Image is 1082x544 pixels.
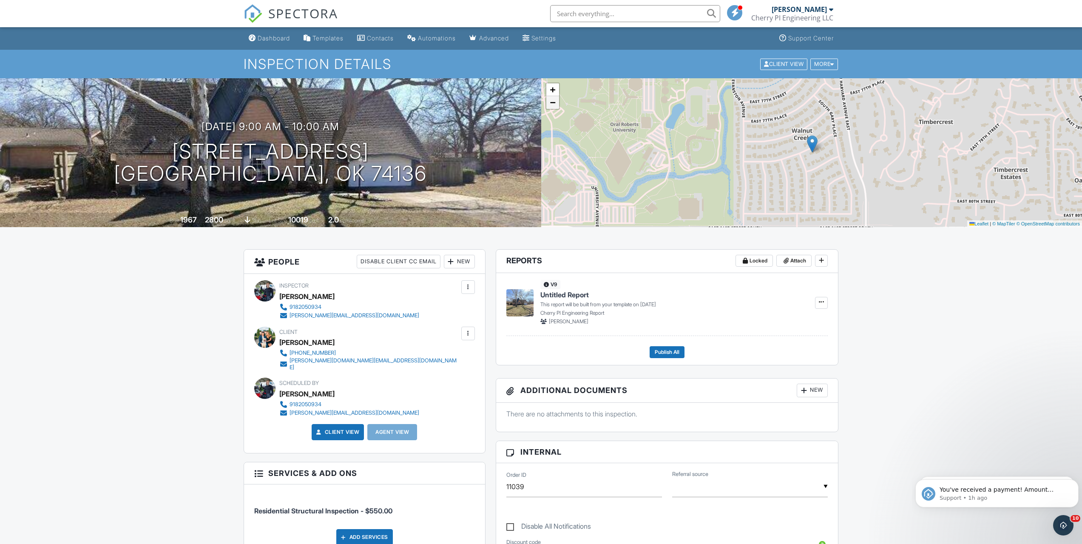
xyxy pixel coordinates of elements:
div: 9182050934 [290,401,321,408]
span: − [550,97,555,108]
div: [PERSON_NAME] [279,387,335,400]
span: + [550,84,555,95]
div: 10019 [288,215,308,224]
h3: Services & Add ons [244,462,485,484]
div: 2800 [205,215,223,224]
span: sq.ft. [310,217,320,224]
a: Support Center [776,31,837,46]
div: Templates [312,34,344,42]
a: Settings [519,31,559,46]
a: SPECTORA [244,11,338,29]
label: Referral source [672,470,708,478]
a: © OpenStreetMap contributors [1017,221,1080,226]
h3: Additional Documents [496,379,838,403]
span: Scheduled By [279,380,319,386]
div: [PERSON_NAME] [279,336,335,349]
a: Automations (Basic) [404,31,459,46]
div: Advanced [479,34,509,42]
div: Automations [418,34,456,42]
a: 9182050934 [279,303,419,311]
h1: Inspection Details [244,57,839,71]
li: Service: Residential Structural Inspection [254,491,475,522]
a: Client View [759,60,809,67]
p: Message from Support, sent 1h ago [28,33,156,40]
p: There are no attachments to this inspection. [506,409,828,419]
span: slab [252,217,261,224]
div: New [444,255,475,268]
div: Client View [760,58,807,70]
span: | [990,221,991,226]
div: [PERSON_NAME] [772,5,827,14]
div: [PERSON_NAME][DOMAIN_NAME][EMAIL_ADDRESS][DOMAIN_NAME] [290,357,459,371]
div: 9182050934 [290,304,321,310]
div: [PERSON_NAME][EMAIL_ADDRESS][DOMAIN_NAME] [290,410,419,416]
div: Settings [531,34,556,42]
div: Support Center [788,34,834,42]
a: Contacts [354,31,397,46]
span: Lot Size [269,217,287,224]
a: 9182050934 [279,400,419,409]
div: [PERSON_NAME][EMAIL_ADDRESS][DOMAIN_NAME] [290,312,419,319]
div: Disable Client CC Email [357,255,440,268]
a: [PHONE_NUMBER] [279,349,459,357]
span: Built [170,217,179,224]
a: Zoom out [546,96,559,109]
div: More [810,58,838,70]
iframe: Intercom notifications message [912,461,1082,521]
div: New [797,384,828,397]
a: Zoom in [546,83,559,96]
div: 1967 [180,215,197,224]
div: 2.0 [328,215,339,224]
h3: People [244,250,485,274]
div: Cherry PI Engineering LLC [751,14,833,22]
span: SPECTORA [268,4,338,22]
a: [PERSON_NAME][DOMAIN_NAME][EMAIL_ADDRESS][DOMAIN_NAME] [279,357,459,371]
a: Templates [300,31,347,46]
img: The Best Home Inspection Software - Spectora [244,4,262,23]
a: [PERSON_NAME][EMAIL_ADDRESS][DOMAIN_NAME] [279,409,419,417]
div: [PHONE_NUMBER] [290,350,336,356]
span: Client [279,329,298,335]
div: [PERSON_NAME] [279,290,335,303]
label: Order ID [506,471,526,479]
h3: Internal [496,441,838,463]
span: 10 [1071,515,1080,522]
a: Client View [315,428,360,436]
span: bathrooms [340,217,364,224]
iframe: Intercom live chat [1053,515,1073,535]
label: Disable All Notifications [506,522,591,533]
a: Leaflet [969,221,988,226]
input: Search everything... [550,5,720,22]
h1: [STREET_ADDRESS] [GEOGRAPHIC_DATA], OK 74136 [114,140,427,185]
span: Residential Structural Inspection - $550.00 [254,507,392,515]
a: [PERSON_NAME][EMAIL_ADDRESS][DOMAIN_NAME] [279,311,419,320]
div: Contacts [367,34,394,42]
span: Inspector [279,282,309,289]
a: © MapTiler [992,221,1015,226]
a: Dashboard [245,31,293,46]
span: You've received a payment! Amount $525.00 Fee $0.00 Net $525.00 Transaction # pi_3SCjWuK7snlDGpRF... [28,25,153,125]
div: Dashboard [258,34,290,42]
img: Marker [807,135,818,153]
span: sq. ft. [224,217,236,224]
h3: [DATE] 9:00 am - 10:00 am [202,121,339,132]
a: Advanced [466,31,512,46]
